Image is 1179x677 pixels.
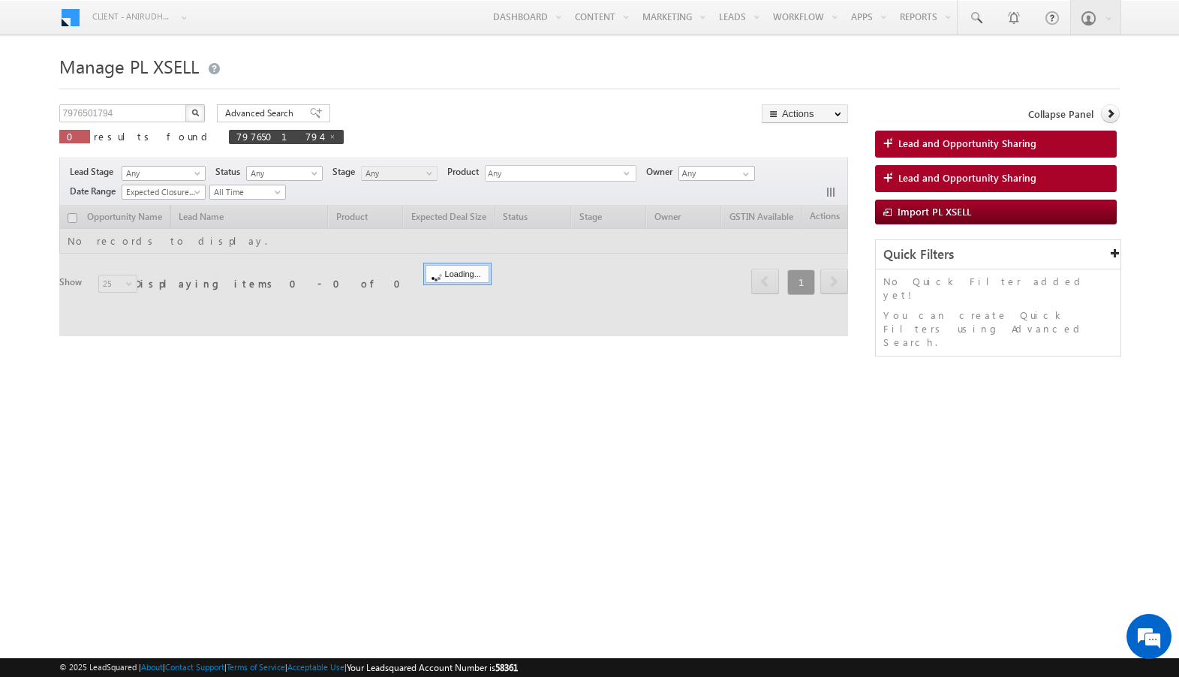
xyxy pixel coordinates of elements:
a: Expected Closure Date [122,185,206,200]
input: Type to Search [678,166,755,181]
span: Collapse Panel [1028,107,1093,121]
span: © 2025 LeadSquared | | | | | [59,660,518,675]
span: Advanced Search [225,107,298,120]
span: Import PL XSELL [898,205,971,218]
p: No Quick Filter added yet! [883,275,1113,302]
a: Any [122,166,206,181]
span: Lead and Opportunity Sharing [898,171,1036,185]
span: All Time [210,185,281,199]
button: Actions [762,104,848,123]
span: Date Range [70,185,122,198]
span: Manage PL XSELL [59,54,199,78]
div: Loading... [426,265,489,283]
span: 58361 [495,662,518,673]
span: results found [94,130,213,143]
span: Lead and Opportunity Sharing [898,137,1036,150]
a: Show All Items [735,167,753,182]
a: About [141,662,163,672]
span: Owner [646,165,678,179]
img: Search [191,109,199,116]
span: 7976501794 [236,130,321,143]
span: Client - anirudhparuilsquat (58361) [92,9,171,24]
a: Lead and Opportunity Sharing [875,131,1117,158]
span: Status [215,165,246,179]
span: Product [447,165,485,179]
p: You can create Quick Filters using Advanced Search. [883,308,1113,349]
span: Any [362,167,433,180]
a: Any [361,166,438,181]
span: 0 [67,130,83,143]
span: Any [247,167,318,180]
span: Any [486,166,624,183]
a: Acceptable Use [287,662,344,672]
a: Contact Support [165,662,224,672]
span: Stage [332,165,361,179]
div: Any [485,165,636,182]
a: Any [246,166,323,181]
span: Any [122,167,200,180]
div: Quick Filters [876,240,1120,269]
span: Lead Stage [70,165,119,179]
a: All Time [209,185,286,200]
span: select [624,170,636,176]
a: Lead and Opportunity Sharing [875,165,1117,192]
span: Your Leadsquared Account Number is [347,662,518,673]
span: Expected Closure Date [122,185,200,199]
a: Terms of Service [227,662,285,672]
